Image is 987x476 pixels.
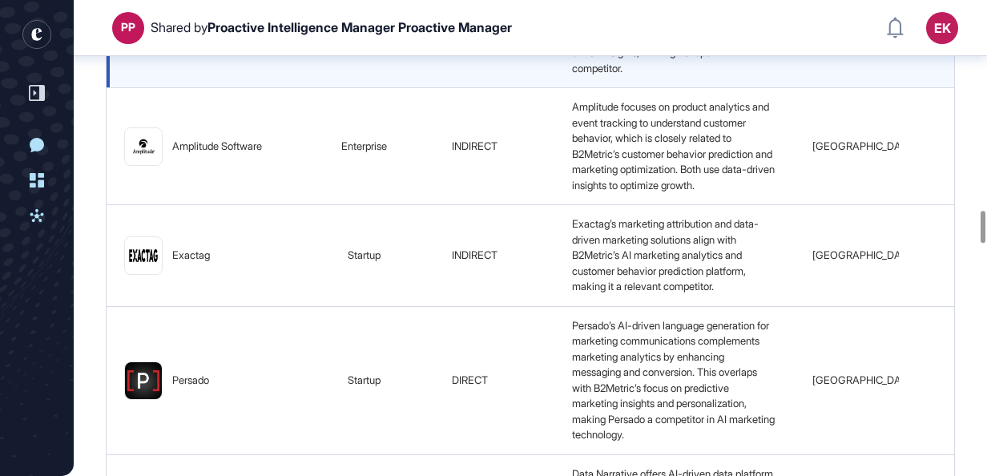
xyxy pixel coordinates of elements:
span: startup [348,248,381,261]
span: DIRECT [452,373,488,386]
div: entrapeer-logo [22,20,51,49]
img: Persado-logo [125,362,162,399]
div: PP [121,21,135,34]
div: Persado [172,373,209,389]
div: Shared by [151,20,512,35]
span: [GEOGRAPHIC_DATA] [812,139,916,152]
span: Amplitude focuses on product analytics and event tracking to understand customer behavior, which ... [572,100,777,192]
button: EK [926,12,958,44]
div: Amplitude Software [172,139,262,155]
span: Proactive Intelligence Manager Proactive Manager [207,19,512,35]
span: startup [348,373,381,386]
span: INDIRECT [452,139,498,152]
span: Persado’s AI-driven language generation for marketing communications complements marketing analyt... [572,319,777,442]
span: [GEOGRAPHIC_DATA] [812,373,916,386]
img: Exactag-logo [125,237,162,274]
img: Amplitude Software-logo [125,128,162,165]
span: enterprise [341,139,387,152]
div: Exactag [172,248,210,264]
span: Exactag’s marketing attribution and data-driven marketing solutions align with B2Metric’s AI mark... [572,217,759,292]
span: [GEOGRAPHIC_DATA] [812,248,916,261]
span: INDIRECT [452,248,498,261]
